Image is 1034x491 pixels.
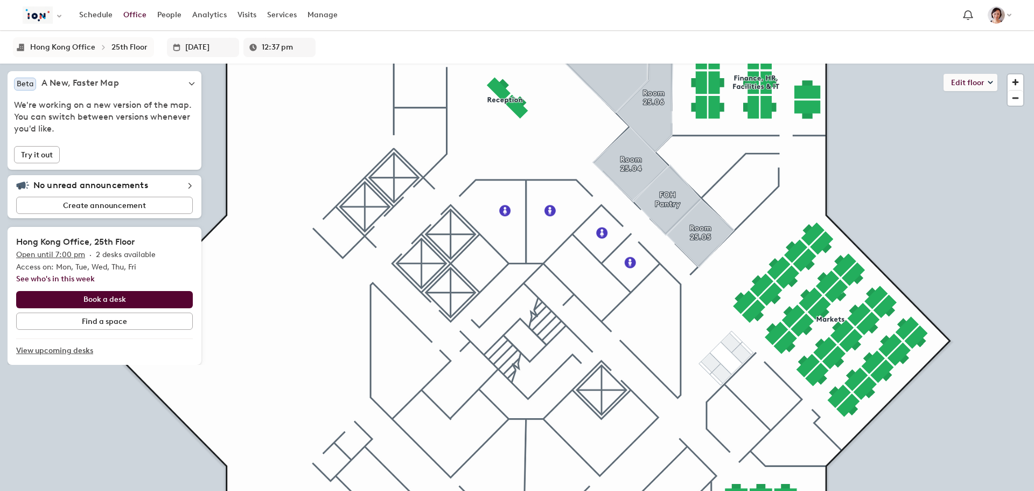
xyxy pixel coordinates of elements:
[16,291,193,308] button: Book a desk
[27,39,99,55] button: Hong Kong Office
[118,5,152,25] a: Office
[74,5,118,25] a: Schedule
[988,6,1005,24] img: Jessica Chan
[944,74,997,91] button: Edit floor
[16,236,193,248] h2: Hong Kong Office, 25th Floor
[16,248,85,261] p: Open until 7:00 pm
[14,78,195,135] div: BetaA New, Faster MapWe're working on a new version of the map. You can switch between versions w...
[30,43,95,52] div: Hong Kong Office
[33,180,148,191] h5: No unread announcements
[16,261,193,273] p: Access on: Mon, Tue, Wed, Thu, Fri
[152,5,187,25] a: People
[982,4,1017,26] button: Jessica Chan
[16,179,193,192] div: No unread announcements
[187,5,232,25] a: Analytics
[185,38,234,57] input: Enter date in L format or select it from the dropdown
[41,78,119,91] h5: A New, Faster Map
[302,5,343,25] a: Manage
[961,8,975,23] span: Notification bell navigates to notifications page
[262,5,302,25] a: Services
[262,38,310,57] input: Enter a time in h:mm a format or select it for a dropdown list
[16,313,193,330] button: Find a space
[96,248,156,261] p: 2 desks available
[16,339,193,363] a: View upcoming desks
[16,197,193,214] button: Create announcement
[17,3,68,27] button: Select an organization - ION Group currently selected
[958,5,978,25] a: Notification bell navigates to notifications page
[14,146,60,163] button: Try it out
[17,79,33,88] span: Beta
[111,43,148,52] div: 25th Floor
[14,99,195,135] span: We're working on a new version of the map. You can switch between versions whenever you'd like.
[232,5,262,25] a: Visits
[108,39,151,55] button: 25th Floor
[16,274,95,283] a: See who's in this week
